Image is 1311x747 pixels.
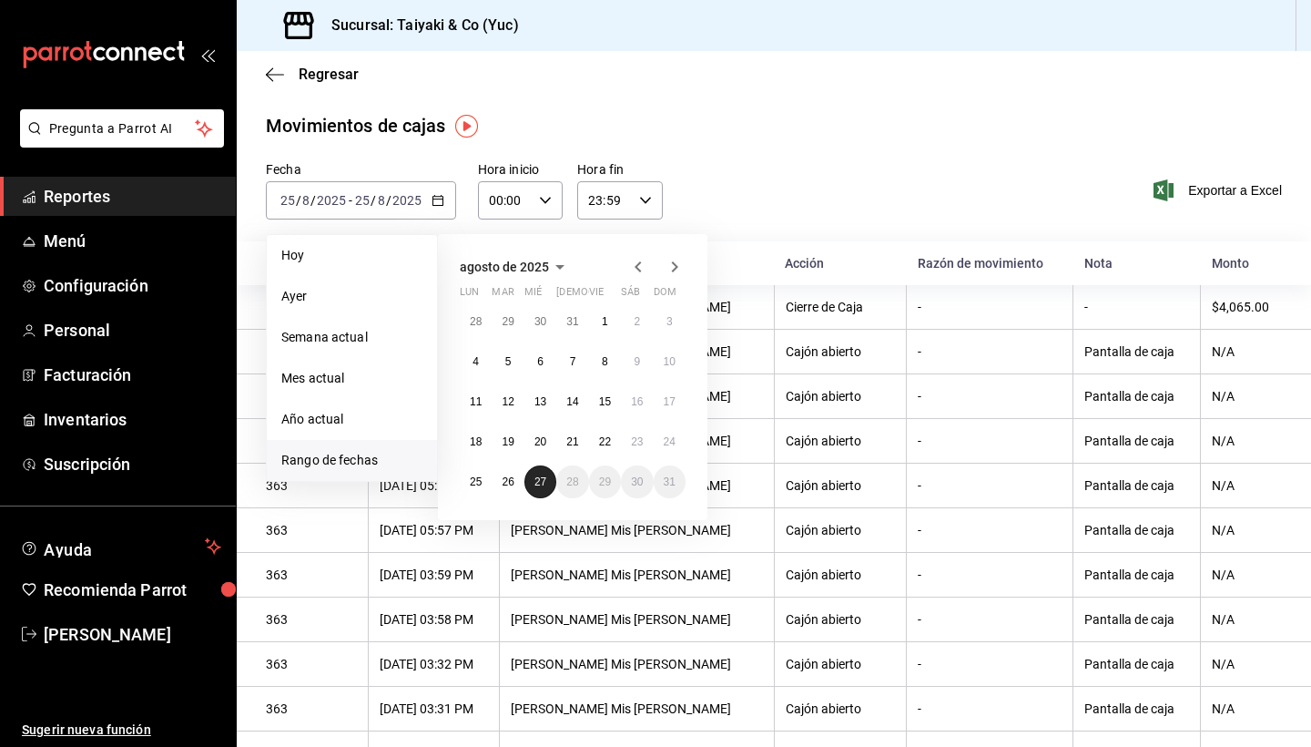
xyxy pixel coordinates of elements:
[556,385,588,418] button: 14 de agosto de 2025
[566,315,578,328] abbr: 31 de julio de 2025
[281,246,422,265] span: Hoy
[786,701,896,716] div: Cajón abierto
[511,701,762,716] div: [PERSON_NAME] Mis [PERSON_NAME]
[511,523,762,537] div: [PERSON_NAME] Mis [PERSON_NAME]
[1084,701,1189,716] div: Pantalla de caja
[524,305,556,338] button: 30 de julio de 2025
[1084,478,1189,493] div: Pantalla de caja
[524,466,556,498] button: 27 de agosto de 2025
[621,286,640,305] abbr: sábado
[354,193,371,208] input: --
[918,657,1062,671] div: -
[918,300,1062,314] div: -
[556,286,664,305] abbr: jueves
[786,612,896,627] div: Cajón abierto
[786,389,896,404] div: Cajón abierto
[455,115,478,138] button: Tooltip marker
[786,300,896,314] div: Cierre de Caja
[380,523,488,537] div: [DATE] 05:57 PM
[599,476,611,488] abbr: 29 de agosto de 2025
[1212,300,1282,314] div: $4,065.00
[602,355,608,368] abbr: 8 de agosto de 2025
[524,286,542,305] abbr: miércoles
[266,657,357,671] div: 363
[599,435,611,448] abbr: 22 de agosto de 2025
[1084,568,1189,582] div: Pantalla de caja
[391,193,422,208] input: ----
[664,476,676,488] abbr: 31 de agosto de 2025
[918,478,1062,493] div: -
[631,435,643,448] abbr: 23 de agosto de 2025
[502,315,513,328] abbr: 29 de julio de 2025
[534,435,546,448] abbr: 20 de agosto de 2025
[317,15,519,36] h3: Sucursal: Taiyaki & Co (Yuc)
[570,355,576,368] abbr: 7 de agosto de 2025
[1212,568,1282,582] div: N/A
[492,425,523,458] button: 19 de agosto de 2025
[654,466,686,498] button: 31 de agosto de 2025
[786,344,896,359] div: Cajón abierto
[556,425,588,458] button: 21 de agosto de 2025
[1212,612,1282,627] div: N/A
[266,112,446,139] div: Movimientos de cajas
[266,478,357,493] div: 363
[460,305,492,338] button: 28 de julio de 2025
[1212,523,1282,537] div: N/A
[505,355,512,368] abbr: 5 de agosto de 2025
[664,355,676,368] abbr: 10 de agosto de 2025
[634,355,640,368] abbr: 9 de agosto de 2025
[44,229,221,253] span: Menú
[556,466,588,498] button: 28 de agosto de 2025
[664,435,676,448] abbr: 24 de agosto de 2025
[237,241,368,285] th: Corte de caja
[537,355,544,368] abbr: 6 de agosto de 2025
[470,476,482,488] abbr: 25 de agosto de 2025
[349,193,352,208] span: -
[589,425,621,458] button: 22 de agosto de 2025
[279,193,296,208] input: --
[1157,179,1282,201] span: Exportar a Excel
[621,425,653,458] button: 23 de agosto de 2025
[631,476,643,488] abbr: 30 de agosto de 2025
[266,701,357,716] div: 363
[918,612,1062,627] div: -
[918,434,1062,448] div: -
[380,657,488,671] div: [DATE] 03:32 PM
[380,568,488,582] div: [DATE] 03:59 PM
[599,395,611,408] abbr: 15 de agosto de 2025
[1212,434,1282,448] div: N/A
[602,315,608,328] abbr: 1 de agosto de 2025
[371,193,376,208] span: /
[266,523,357,537] div: 363
[654,385,686,418] button: 17 de agosto de 2025
[460,466,492,498] button: 25 de agosto de 2025
[299,66,359,83] span: Regresar
[654,345,686,378] button: 10 de agosto de 2025
[566,476,578,488] abbr: 28 de agosto de 2025
[473,355,479,368] abbr: 4 de agosto de 2025
[380,478,488,493] div: [DATE] 05:57 PM
[380,612,488,627] div: [DATE] 03:58 PM
[281,369,422,388] span: Mes actual
[1084,300,1189,314] div: -
[1084,389,1189,404] div: Pantalla de caja
[511,657,762,671] div: [PERSON_NAME] Mis [PERSON_NAME]
[621,466,653,498] button: 30 de agosto de 2025
[20,109,224,148] button: Pregunta a Parrot AI
[577,163,662,176] label: Hora fin
[1212,657,1282,671] div: N/A
[492,345,523,378] button: 5 de agosto de 2025
[470,435,482,448] abbr: 18 de agosto de 2025
[524,345,556,378] button: 6 de agosto de 2025
[621,345,653,378] button: 9 de agosto de 2025
[281,328,422,347] span: Semana actual
[1084,434,1189,448] div: Pantalla de caja
[470,315,482,328] abbr: 28 de julio de 2025
[386,193,391,208] span: /
[502,395,513,408] abbr: 12 de agosto de 2025
[316,193,347,208] input: ----
[589,305,621,338] button: 1 de agosto de 2025
[266,66,359,83] button: Regresar
[1212,701,1282,716] div: N/A
[589,385,621,418] button: 15 de agosto de 2025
